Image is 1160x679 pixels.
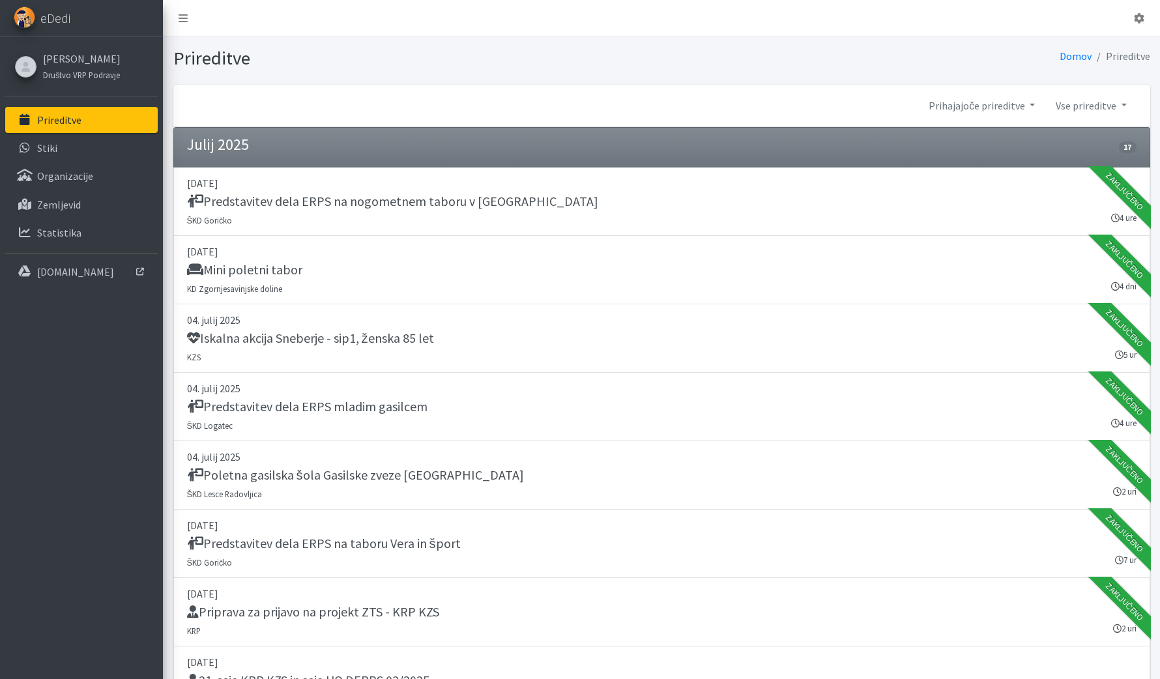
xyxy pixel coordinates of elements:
[37,113,81,126] p: Prireditve
[5,107,158,133] a: Prireditve
[43,70,120,80] small: Društvo VRP Podravje
[173,47,657,70] h1: Prireditve
[173,373,1150,441] a: 04. julij 2025 Predstavitev dela ERPS mladim gasilcem ŠKD Logatec 4 ure Zaključeno
[187,626,201,636] small: KRP
[173,510,1150,578] a: [DATE] Predstavitev dela ERPS na taboru Vera in šport ŠKD Goričko 7 ur Zaključeno
[1045,93,1137,119] a: Vse prireditve
[187,175,1137,191] p: [DATE]
[37,198,81,211] p: Zemljevid
[187,381,1137,396] p: 04. julij 2025
[14,7,35,28] img: eDedi
[5,135,158,161] a: Stiki
[37,169,93,182] p: Organizacije
[37,226,81,239] p: Statistika
[173,441,1150,510] a: 04. julij 2025 Poletna gasilska šola Gasilske zveze [GEOGRAPHIC_DATA] ŠKD Lesce Radovljica 2 uri ...
[187,262,302,278] h5: Mini poletni tabor
[187,330,434,346] h5: Iskalna akcija Sneberje - sip1, ženska 85 let
[37,141,57,154] p: Stiki
[173,167,1150,236] a: [DATE] Predstavitev dela ERPS na nogometnem taboru v [GEOGRAPHIC_DATA] ŠKD Goričko 4 ure Zaključeno
[187,449,1137,465] p: 04. julij 2025
[37,265,114,278] p: [DOMAIN_NAME]
[173,578,1150,646] a: [DATE] Priprava za prijavo na projekt ZTS - KRP KZS KRP 2 uri Zaključeno
[187,536,461,551] h5: Predstavitev dela ERPS na taboru Vera in šport
[5,192,158,218] a: Zemljevid
[187,586,1137,601] p: [DATE]
[187,467,524,483] h5: Poletna gasilska šola Gasilske zveze [GEOGRAPHIC_DATA]
[187,244,1137,259] p: [DATE]
[1060,50,1092,63] a: Domov
[187,604,439,620] h5: Priprava za prijavo na projekt ZTS - KRP KZS
[187,352,201,362] small: KZS
[187,654,1137,670] p: [DATE]
[187,283,282,294] small: KD Zgornjesavinjske doline
[187,136,249,154] h4: Julij 2025
[187,557,233,568] small: ŠKD Goričko
[187,399,428,414] h5: Predstavitev dela ERPS mladim gasilcem
[173,236,1150,304] a: [DATE] Mini poletni tabor KD Zgornjesavinjske doline 4 dni Zaključeno
[5,259,158,285] a: [DOMAIN_NAME]
[187,194,598,209] h5: Predstavitev dela ERPS na nogometnem taboru v [GEOGRAPHIC_DATA]
[5,220,158,246] a: Statistika
[187,420,233,431] small: ŠKD Logatec
[43,66,121,82] a: Društvo VRP Podravje
[40,8,70,28] span: eDedi
[187,517,1137,533] p: [DATE]
[5,163,158,189] a: Organizacije
[187,489,263,499] small: ŠKD Lesce Radovljica
[1092,47,1150,66] li: Prireditve
[173,304,1150,373] a: 04. julij 2025 Iskalna akcija Sneberje - sip1, ženska 85 let KZS 5 ur Zaključeno
[187,215,233,225] small: ŠKD Goričko
[918,93,1045,119] a: Prihajajoče prireditve
[187,312,1137,328] p: 04. julij 2025
[1119,141,1136,153] span: 17
[43,51,121,66] a: [PERSON_NAME]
